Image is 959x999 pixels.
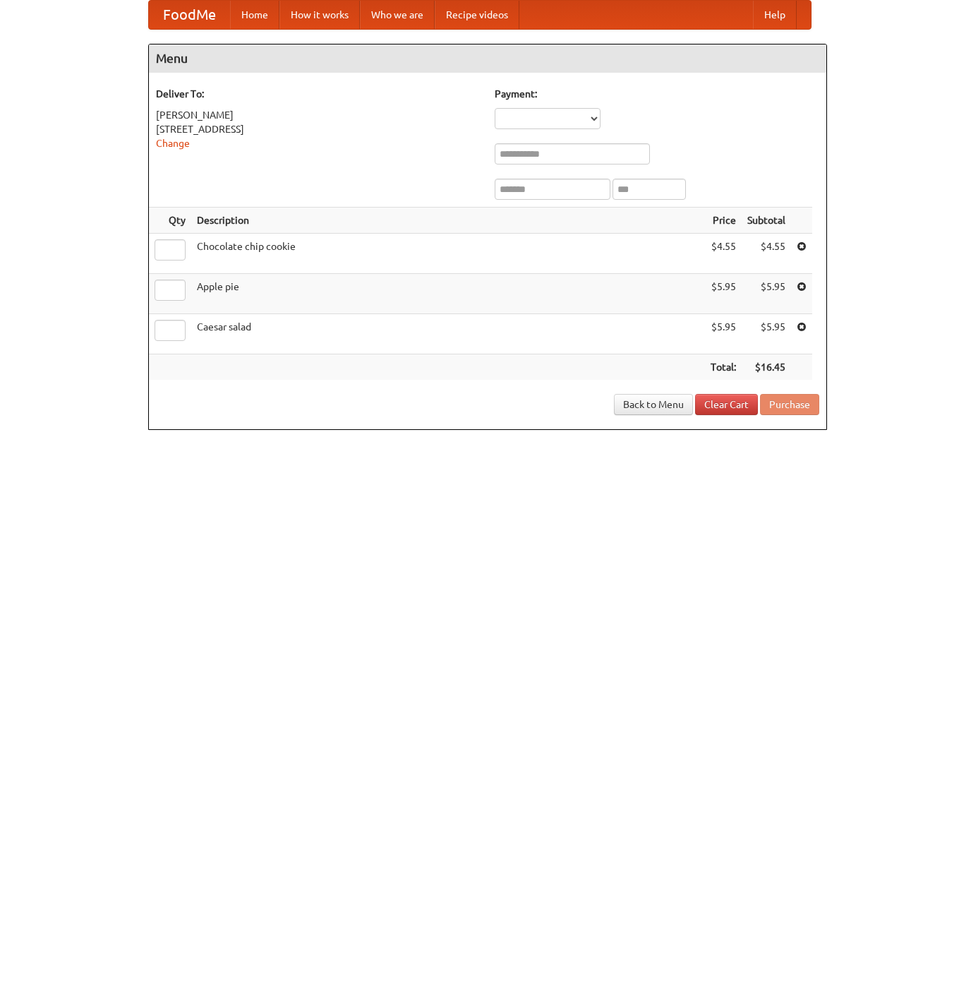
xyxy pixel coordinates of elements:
[149,208,191,234] th: Qty
[705,274,742,314] td: $5.95
[279,1,360,29] a: How it works
[742,274,791,314] td: $5.95
[742,354,791,381] th: $16.45
[230,1,279,29] a: Home
[149,44,826,73] h4: Menu
[360,1,435,29] a: Who we are
[495,87,819,101] h5: Payment:
[156,108,481,122] div: [PERSON_NAME]
[191,208,705,234] th: Description
[705,208,742,234] th: Price
[695,394,758,415] a: Clear Cart
[742,234,791,274] td: $4.55
[614,394,693,415] a: Back to Menu
[705,314,742,354] td: $5.95
[742,314,791,354] td: $5.95
[156,87,481,101] h5: Deliver To:
[191,274,705,314] td: Apple pie
[742,208,791,234] th: Subtotal
[156,138,190,149] a: Change
[156,122,481,136] div: [STREET_ADDRESS]
[191,314,705,354] td: Caesar salad
[705,354,742,381] th: Total:
[149,1,230,29] a: FoodMe
[435,1,519,29] a: Recipe videos
[753,1,797,29] a: Help
[191,234,705,274] td: Chocolate chip cookie
[760,394,819,415] button: Purchase
[705,234,742,274] td: $4.55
